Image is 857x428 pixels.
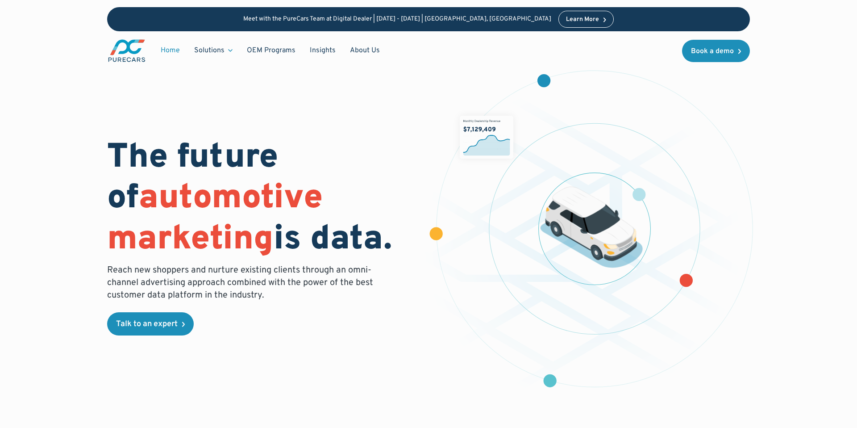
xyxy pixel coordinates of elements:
span: automotive marketing [107,177,323,261]
img: chart showing monthly dealership revenue of $7m [460,116,513,159]
a: Book a demo [682,40,750,62]
h1: The future of is data. [107,138,418,260]
p: Reach new shoppers and nurture existing clients through an omni-channel advertising approach comb... [107,264,379,302]
div: Solutions [187,42,240,59]
p: Meet with the PureCars Team at Digital Dealer | [DATE] - [DATE] | [GEOGRAPHIC_DATA], [GEOGRAPHIC_... [243,16,551,23]
div: Learn More [566,17,599,23]
div: Book a demo [691,48,734,55]
a: Insights [303,42,343,59]
a: About Us [343,42,387,59]
div: Solutions [194,46,225,55]
img: purecars logo [107,38,146,63]
a: OEM Programs [240,42,303,59]
a: Home [154,42,187,59]
div: Talk to an expert [116,320,178,328]
a: Learn More [558,11,614,28]
img: illustration of a vehicle [540,187,643,268]
a: main [107,38,146,63]
a: Talk to an expert [107,312,194,336]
